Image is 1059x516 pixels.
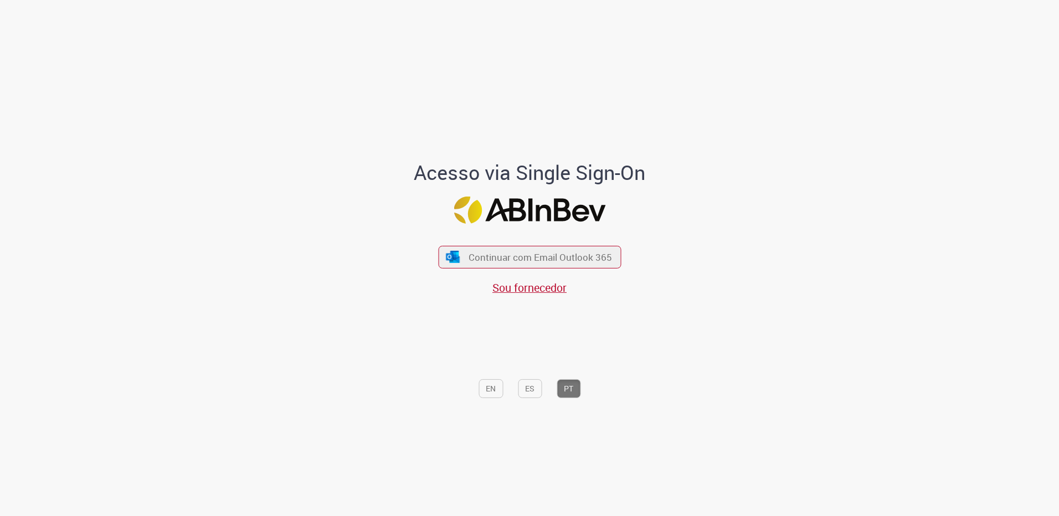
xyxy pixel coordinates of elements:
button: PT [557,379,580,398]
img: ícone Azure/Microsoft 360 [445,251,461,262]
a: Sou fornecedor [492,280,567,295]
button: ícone Azure/Microsoft 360 Continuar com Email Outlook 365 [438,246,621,269]
img: Logo ABInBev [454,197,605,224]
button: EN [479,379,503,398]
button: ES [518,379,542,398]
span: Continuar com Email Outlook 365 [469,251,612,264]
h1: Acesso via Single Sign-On [376,162,683,184]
